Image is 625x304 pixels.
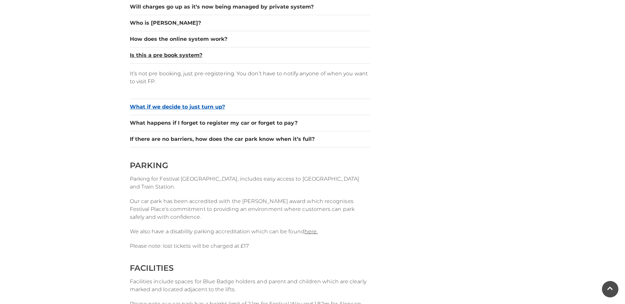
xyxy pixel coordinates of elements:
span: FACILITIES [130,263,174,273]
a: here. [304,228,318,235]
span: Our car park has been accredited with the [PERSON_NAME] award which recognises Festival Place's c... [130,198,355,220]
button: If there are no barriers, how does the car park know when it’s full? [130,135,370,143]
span: We also have a disability parking accreditation which can be found [130,228,318,235]
span: Facilities include spaces for Blue Badge holders and parent and children which are clearly marked... [130,278,366,292]
p: It’s not pre booking, just pre-registering. You don’t have to notify anyone of when you want to v... [130,70,370,86]
span: Parking for Festival [GEOGRAPHIC_DATA], includes easy access to [GEOGRAPHIC_DATA] and Train Station. [130,176,359,190]
button: Is this a pre book system? [130,51,370,59]
button: How does the online system work? [130,35,370,43]
button: What happens if I forget to register my car or forget to pay? [130,119,370,127]
span: Please note: lost tickets will be charged at £17 [130,243,249,249]
button: Who is [PERSON_NAME]? [130,19,370,27]
span: PARKING [130,161,168,170]
button: What if we decide to just turn up? [130,103,370,111]
button: Will charges go up as it’s now being managed by private system? [130,3,370,11]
